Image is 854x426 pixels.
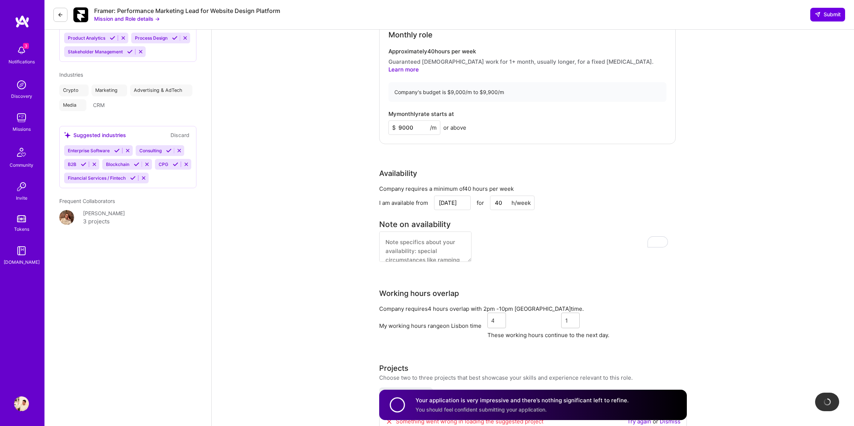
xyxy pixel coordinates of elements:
div: To add a monthly rate, update availability to 40h/week [388,120,466,135]
i: icon Close [186,89,189,92]
div: 3 projects [83,217,110,226]
i: icon Chevron [571,319,575,322]
div: 4:00 PM [491,316,494,324]
img: Invite [14,179,29,194]
div: Framer: Performance Marketing Lead for Website Design Platform [94,7,280,15]
h4: Your application is very impressive and there’s nothing significant left to refine. [416,396,629,404]
span: Consulting [139,148,162,153]
div: Notifications [9,58,35,66]
span: /m [430,124,437,132]
i: Reject [176,148,182,153]
span: Financial Services / Fintech [68,175,126,181]
span: 3 [23,43,29,49]
div: Invite [16,194,27,202]
span: Stakeholder Management [68,49,123,54]
i: Reject [141,175,146,181]
div: I am available from [379,199,428,207]
span: Frequent Collaborators [59,198,115,204]
i: Accept [127,49,133,54]
div: Something went wrong in loading the suggested project [385,417,543,426]
i: Reject [120,35,126,41]
a: User Avatar [12,396,31,411]
textarea: To enrich screen reader interactions, please activate Accessibility in Grammarly extension settings [379,232,471,262]
i: icon LeftArrowDark [57,12,63,18]
i: icon Chevron [497,319,501,322]
i: Reject [92,162,97,167]
i: Reject [183,162,189,167]
button: Mission and Role details → [94,15,160,23]
div: CRM [89,99,115,111]
i: icon SlimRedX [385,418,393,425]
input: XX [490,196,534,210]
i: Accept [114,148,120,153]
img: User Avatar [59,210,74,225]
i: icon Close [121,89,124,92]
i: Reject [138,49,143,54]
h4: Monthly role [388,30,433,39]
div: Media [59,99,86,111]
i: Reject [182,35,188,41]
span: 2pm - 10pm [483,305,513,312]
div: Working hours overlap [379,288,459,299]
div: or [627,417,681,426]
img: guide book [14,243,29,258]
span: Industries [59,71,83,78]
i: icon Close [108,104,111,107]
div: null [810,8,845,21]
img: User Avatar [14,396,29,411]
i: icon SendLight [815,11,821,17]
span: Product Analytics [68,35,105,41]
div: Note on availability [379,219,451,230]
div: Crypto [59,84,89,96]
span: $ [392,124,396,132]
div: 11:30 AM [565,316,569,324]
div: Company requires a minimum of 40 hours per week [379,185,676,193]
a: User Avatar[PERSON_NAME]3 projects [59,209,196,226]
img: loading [824,398,831,406]
img: tokens [17,215,26,222]
input: XXX [388,120,440,135]
a: Learn more [388,66,419,73]
span: Submit [815,11,841,18]
h4: My monthly rate starts at [388,111,454,117]
button: Submit [810,8,845,21]
span: CPG [159,162,168,167]
p: Guaranteed [DEMOGRAPHIC_DATA] work for 1+ month, usually longer, for a fixed [MEDICAL_DATA]. [388,58,666,73]
i: Accept [166,148,172,153]
i: Accept [130,175,136,181]
div: My working hours range on Lisbon time [379,322,481,330]
div: Community [10,161,33,169]
img: Company Logo [73,7,88,22]
div: Availability [379,168,417,179]
div: Company requires 4 hours overlap with [GEOGRAPHIC_DATA] time. [379,305,676,313]
span: or above [443,124,466,132]
a: Try again [627,418,651,425]
div: Missions [13,125,31,133]
div: h/week [512,199,531,207]
span: You should feel confident submitting your application. [416,406,547,413]
i: icon HorizontalInLineDivider [531,318,536,323]
div: Discovery [11,92,32,100]
div: Suggested industries [64,131,126,139]
span: Blockchain [106,162,129,167]
div: [PERSON_NAME] [83,209,125,217]
i: Accept [173,162,178,167]
div: These working hours continue to the next day. [487,331,609,339]
div: [DOMAIN_NAME] [4,258,40,266]
img: bell [14,43,29,58]
i: Accept [172,35,178,41]
img: Community [13,143,30,161]
i: Accept [134,162,139,167]
div: for [477,199,484,207]
i: Reject [144,162,150,167]
div: Advertising & AdTech [130,84,192,96]
a: Dismiss [660,418,681,425]
i: Accept [81,162,86,167]
span: Enterprise Software [68,148,110,153]
button: Add a project [379,387,433,402]
span: Process Design [135,35,168,41]
img: logo [15,15,30,28]
div: Tokens [14,225,29,233]
div: Choose two to three projects that best showcase your skills and experience relevant to this role. [379,374,633,382]
i: icon Close [82,89,85,92]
